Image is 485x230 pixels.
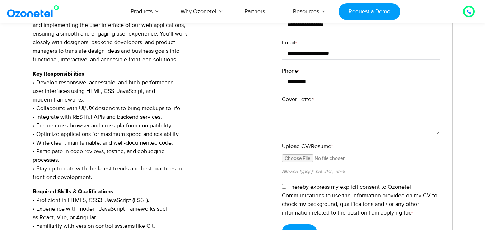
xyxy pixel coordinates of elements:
a: Request a Demo [339,3,400,20]
label: Email [282,38,440,47]
label: Upload CV/Resume [282,142,440,151]
label: Cover Letter [282,95,440,104]
label: Phone [282,67,440,75]
small: Allowed Type(s): .pdf, .doc, .docx [282,169,345,174]
label: I hereby express my explicit consent to Ozonetel Communications to use the information provided o... [282,183,437,216]
strong: Key Responsibilities [33,71,84,77]
p: • Develop responsive, accessible, and high-performance user interfaces using HTML, CSS, JavaScrip... [33,70,258,182]
strong: Required Skills & Qualifications [33,189,113,194]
